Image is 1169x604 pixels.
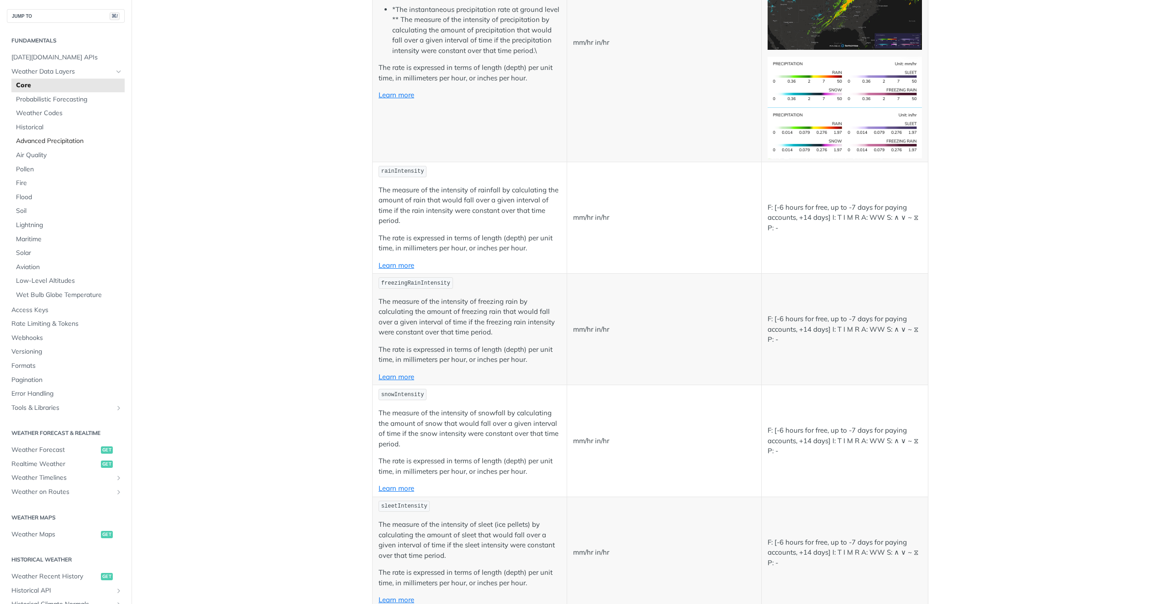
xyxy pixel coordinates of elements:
span: Pollen [16,165,122,174]
a: [DATE][DOMAIN_NAME] APIs [7,51,125,64]
a: Formats [7,359,125,373]
span: Maritime [16,235,122,244]
span: Advanced Precipitation [16,137,122,146]
a: Weather Codes [11,106,125,120]
p: The rate is expressed in terms of length (depth) per unit time, in millimeters per hour, or inche... [379,63,561,83]
p: The measure of the intensity of rainfall by calculating the amount of rain that would fall over a... [379,185,561,226]
p: The rate is expressed in terms of length (depth) per unit time, in millimeters per hour, or inche... [379,456,561,477]
p: F: [-6 hours for free, up to -7 days for paying accounts, +14 days] I: T I M R A: WW S: ∧ ∨ ~ ⧖ P: - [768,202,922,233]
a: Solar [11,246,125,260]
span: Pagination [11,376,122,385]
span: Historical [16,123,122,132]
p: The rate is expressed in terms of length (depth) per unit time, in millimeters per hour, or inche... [379,344,561,365]
li: *The instantaneous precipitation rate at ground level ** The measure of the intensity of precipit... [392,5,561,56]
p: mm/hr in/hr [573,547,755,558]
span: freezingRainIntensity [381,280,450,286]
p: mm/hr in/hr [573,37,755,48]
button: Show subpages for Tools & Libraries [115,404,122,412]
h2: Weather Forecast & realtime [7,429,125,437]
span: get [101,531,113,538]
a: Weather TimelinesShow subpages for Weather Timelines [7,471,125,485]
button: JUMP TO⌘/ [7,9,125,23]
a: Access Keys [7,303,125,317]
span: Weather on Routes [11,487,113,497]
h2: Fundamentals [7,37,125,45]
p: mm/hr in/hr [573,324,755,335]
p: mm/hr in/hr [573,436,755,446]
span: rainIntensity [381,168,424,175]
span: Low-Level Altitudes [16,276,122,286]
p: The measure of the intensity of snowfall by calculating the amount of snow that would fall over a... [379,408,561,449]
a: Rate Limiting & Tokens [7,317,125,331]
span: Weather Maps [11,530,99,539]
span: Weather Data Layers [11,67,113,76]
span: Solar [16,249,122,258]
span: sleetIntensity [381,503,427,509]
button: Show subpages for Historical API [115,587,122,594]
a: Weather Mapsget [7,528,125,541]
button: Show subpages for Weather Timelines [115,474,122,482]
a: Maritime [11,233,125,246]
span: snowIntensity [381,392,424,398]
a: Wet Bulb Globe Temperature [11,288,125,302]
span: Expand image [768,128,922,137]
a: Historical [11,121,125,134]
span: Rate Limiting & Tokens [11,319,122,328]
span: Realtime Weather [11,460,99,469]
span: Aviation [16,263,122,272]
span: get [101,461,113,468]
span: Weather Timelines [11,473,113,482]
span: get [101,446,113,454]
span: Expand image [768,77,922,85]
a: Versioning [7,345,125,359]
span: Versioning [11,347,122,356]
button: Hide subpages for Weather Data Layers [115,68,122,75]
span: Lightning [16,221,122,230]
span: Webhooks [11,334,122,343]
span: Access Keys [11,306,122,315]
span: Error Handling [11,389,122,398]
p: The measure of the intensity of freezing rain by calculating the amount of freezing rain that wou... [379,297,561,338]
a: Core [11,79,125,92]
p: The rate is expressed in terms of length (depth) per unit time, in millimeters per hour, or inche... [379,233,561,254]
span: Wet Bulb Globe Temperature [16,291,122,300]
span: Fire [16,179,122,188]
a: Fire [11,176,125,190]
span: Flood [16,193,122,202]
p: F: [-6 hours for free, up to -7 days for paying accounts, +14 days] I: T I M R A: WW S: ∧ ∨ ~ ⧖ P: - [768,425,922,456]
a: Historical APIShow subpages for Historical API [7,584,125,598]
a: Weather Recent Historyget [7,570,125,583]
a: Flood [11,191,125,204]
a: Learn more [379,372,414,381]
a: Weather on RoutesShow subpages for Weather on Routes [7,485,125,499]
a: Air Quality [11,148,125,162]
span: Weather Recent History [11,572,99,581]
a: Learn more [379,261,414,270]
p: mm/hr in/hr [573,212,755,223]
a: Error Handling [7,387,125,401]
a: Lightning [11,218,125,232]
a: Advanced Precipitation [11,134,125,148]
span: [DATE][DOMAIN_NAME] APIs [11,53,122,62]
h2: Historical Weather [7,556,125,564]
a: Probabilistic Forecasting [11,93,125,106]
span: Weather Codes [16,109,122,118]
a: Pollen [11,163,125,176]
p: F: [-6 hours for free, up to -7 days for paying accounts, +14 days] I: T I M R A: WW S: ∧ ∨ ~ ⧖ P: - [768,537,922,568]
span: Probabilistic Forecasting [16,95,122,104]
a: Realtime Weatherget [7,457,125,471]
span: Formats [11,361,122,371]
span: Air Quality [16,151,122,160]
a: Soil [11,204,125,218]
span: get [101,573,113,580]
p: The rate is expressed in terms of length (depth) per unit time, in millimeters per hour, or inche... [379,567,561,588]
a: Learn more [379,90,414,99]
span: Core [16,81,122,90]
span: Tools & Libraries [11,403,113,413]
span: Historical API [11,586,113,595]
button: Show subpages for Weather on Routes [115,488,122,496]
p: The measure of the intensity of sleet (ice pellets) by calculating the amount of sleet that would... [379,519,561,561]
a: Low-Level Altitudes [11,274,125,288]
span: Weather Forecast [11,445,99,455]
span: Soil [16,207,122,216]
